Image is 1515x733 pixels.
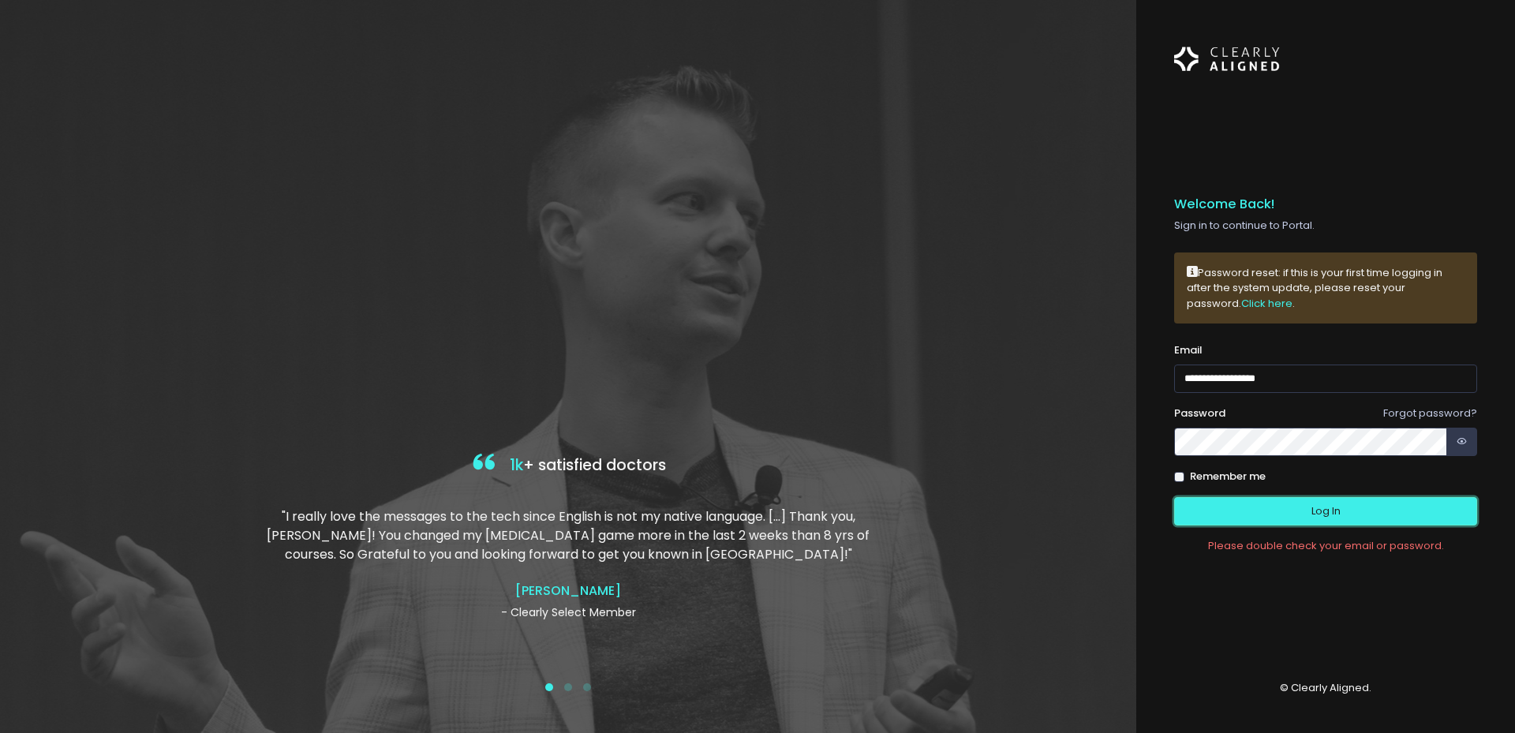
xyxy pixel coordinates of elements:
[263,507,873,564] p: "I really love the messages to the tech since English is not my native language. […] Thank you, [...
[1174,497,1477,526] button: Log In
[1174,252,1477,324] div: Password reset: if this is your first time logging in after the system update, please reset your ...
[510,454,523,476] span: 1k
[1174,538,1477,554] div: Please double check your email or password.
[1174,38,1280,80] img: Logo Horizontal
[1241,296,1292,311] a: Click here
[1174,196,1477,212] h5: Welcome Back!
[1190,469,1266,484] label: Remember me
[1174,218,1477,234] p: Sign in to continue to Portal.
[1174,406,1225,421] label: Password
[263,450,873,482] h4: + satisfied doctors
[263,604,873,621] p: - Clearly Select Member
[263,583,873,598] h4: [PERSON_NAME]
[1174,342,1203,358] label: Email
[1383,406,1477,421] a: Forgot password?
[1174,680,1477,696] p: © Clearly Aligned.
